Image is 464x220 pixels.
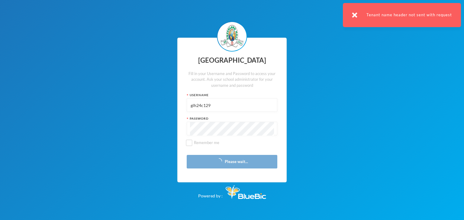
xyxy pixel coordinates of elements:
div: Tenant name header not sent with request [343,3,461,27]
div: Password [187,116,277,121]
div: Powered by : [198,182,266,199]
span: Remember me [192,140,222,145]
i: icon: loading [216,158,222,164]
div: Username [187,93,277,97]
img: Bluebic [226,185,266,199]
div: Fill in your Username and Password to access your account. Ask your school administrator for your... [187,71,277,89]
button: Please wait... [187,155,277,168]
div: [GEOGRAPHIC_DATA] [187,55,277,66]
